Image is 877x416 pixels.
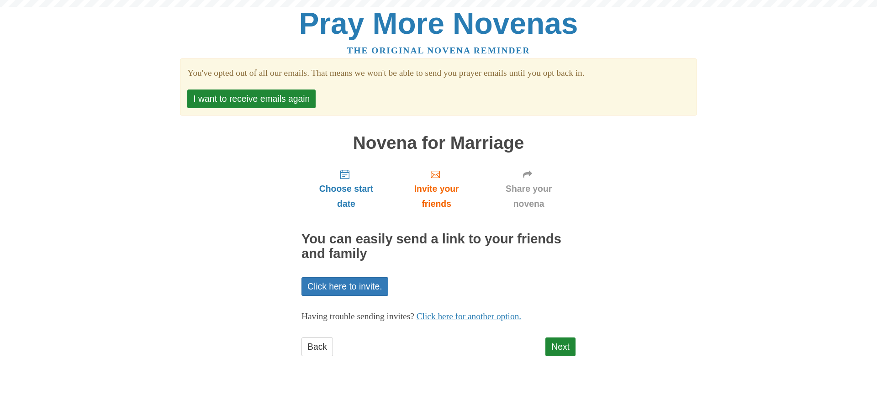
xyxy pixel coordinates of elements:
[301,337,333,356] a: Back
[400,181,473,211] span: Invite your friends
[417,311,522,321] a: Click here for another option.
[187,90,316,108] button: I want to receive emails again
[301,311,414,321] span: Having trouble sending invites?
[299,6,578,40] a: Pray More Novenas
[391,162,482,216] a: Invite your friends
[301,133,576,153] h1: Novena for Marriage
[491,181,566,211] span: Share your novena
[482,162,576,216] a: Share your novena
[301,232,576,261] h2: You can easily send a link to your friends and family
[347,46,530,55] a: The original novena reminder
[301,162,391,216] a: Choose start date
[545,337,576,356] a: Next
[311,181,382,211] span: Choose start date
[187,66,689,81] section: You've opted out of all our emails. That means we won't be able to send you prayer emails until y...
[301,277,388,296] a: Click here to invite.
